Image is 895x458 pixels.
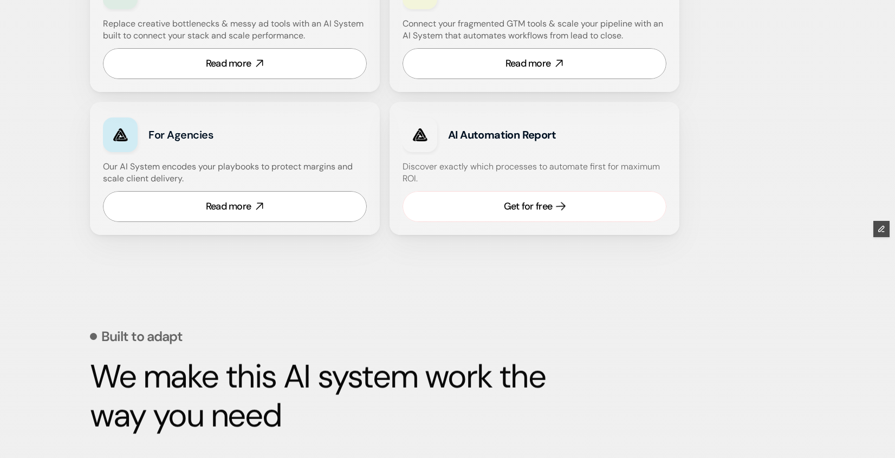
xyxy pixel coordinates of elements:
[103,161,367,185] h4: Our AI System encodes your playbooks to protect margins and scale client delivery.
[148,127,296,142] h3: For Agencies
[873,221,890,237] button: Edit Framer Content
[403,191,666,222] a: Get for free
[448,128,556,142] strong: AI Automation Report
[206,57,251,70] div: Read more
[101,330,183,343] p: Built to adapt
[206,200,251,213] div: Read more
[505,57,551,70] div: Read more
[103,48,367,79] a: Read more
[403,161,666,185] h4: Discover exactly which processes to automate first for maximum ROI.
[403,48,666,79] a: Read more
[103,191,367,222] a: Read more
[90,355,553,436] strong: We make this AI system work the way you need
[504,200,552,213] div: Get for free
